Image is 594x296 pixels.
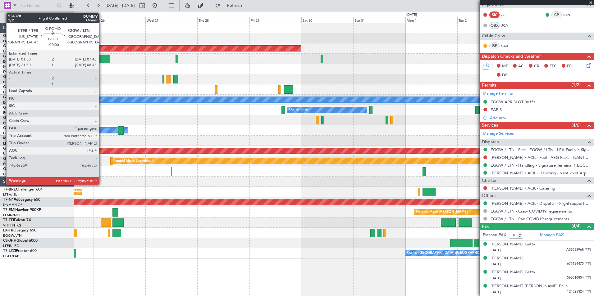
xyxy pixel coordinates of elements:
[3,90,20,95] a: EGSS/STN
[3,85,39,89] a: G-ENRGPraetor 600
[491,107,502,112] div: EAPIS
[3,188,43,191] a: T7-BREChallenger 604
[3,85,18,89] span: G-ENRG
[3,96,16,99] span: G-LEGC
[3,44,18,48] span: G-KGKG
[3,49,22,54] a: EGGW/LTN
[491,283,568,289] div: [PERSON_NAME] [PERSON_NAME] Palin
[490,115,591,120] div: Add new
[3,198,21,202] span: T7-N1960
[3,249,37,253] a: T7-LZZIPraetor 600
[3,172,19,177] a: EGLF/FAB
[483,91,513,97] a: Manage Permits
[249,17,301,23] div: Fri 29
[3,151,22,156] a: UUMO/OSF
[3,137,48,140] a: M-OUSECitation Mustang
[3,218,14,222] span: T7-FFI
[491,290,501,294] span: [DATE]
[301,17,353,23] div: Sat 30
[3,147,43,150] a: G-YFOXFalcon 2000EX
[3,203,22,207] a: DNMM/LOS
[482,177,497,184] span: Charter
[3,96,36,99] a: G-LEGCLegacy 600
[572,223,581,229] span: (4/4)
[145,17,197,23] div: Wed 27
[491,262,501,267] span: [DATE]
[3,59,22,64] a: EGGW/LTN
[289,105,308,114] div: Owner Ibiza
[3,80,22,84] a: EGNR/CEG
[3,75,17,79] span: G-GARE
[3,239,38,243] a: CS-JHHGlobal 6000
[482,122,498,129] span: Services
[3,239,16,243] span: CS-JHH
[405,17,457,23] div: Mon 1
[3,157,54,161] a: G-GAALCessna Citation XLS+
[491,209,572,214] a: EGGW / LTN - Crew COVID19 requirements
[563,12,577,18] a: SJN
[3,167,18,171] span: G-VNOR
[491,248,501,253] span: [DATE]
[457,17,509,23] div: Tue 2
[3,147,17,150] span: G-YFOX
[501,12,515,18] div: - -
[3,65,29,69] a: P4-AUAMD-87
[7,12,67,22] button: All Aircraft
[3,34,16,38] span: G-SPCY
[3,100,22,105] a: EGGW/LTN
[482,82,496,89] span: Permits
[572,122,581,128] span: (4/6)
[482,223,489,230] span: Pax
[3,213,21,218] a: LFMN/NCE
[222,3,248,8] span: Refresh
[3,141,21,146] a: LFMD/CEQ
[502,63,508,70] span: MF
[491,269,535,276] div: [PERSON_NAME] Getty
[482,192,496,200] span: Others
[489,11,500,18] div: SIC
[3,55,40,58] a: G-FOMOGlobal 6000
[491,163,591,168] a: EGGW / LTN - Handling - Signature Terminal 1 EGGW / LTN
[3,233,22,238] a: EGGW/LTN
[491,255,523,262] div: [PERSON_NAME]
[534,63,539,70] span: CR
[502,72,508,78] span: DP
[3,157,17,161] span: G-GAAL
[3,208,41,212] a: T7-EMIHawker 900XP
[3,218,31,222] a: T7-FFIFalcon 7X
[491,216,569,222] a: EGGW / LTN - Pax COVID19 requirements
[3,116,15,120] span: G-SIRS
[3,116,39,120] a: G-SIRSCitation Excel
[353,17,405,23] div: Sun 31
[75,12,86,18] div: [DATE]
[3,162,22,166] a: EGGW/LTN
[489,22,500,29] div: OBX
[3,208,15,212] span: T7-EMI
[3,126,16,130] span: G-LEAX
[567,63,572,70] span: FP
[3,229,36,232] a: LX-TROLegacy 650
[567,261,591,267] span: 677154475 (PP)
[3,249,16,253] span: T7-LZZI
[489,43,500,49] div: ISP
[567,275,591,280] span: 568010854 (PP)
[3,229,16,232] span: LX-TRO
[106,3,135,8] span: [DATE] - [DATE]
[491,155,591,160] a: [PERSON_NAME] / ACK - Fuel - AEG Fuels - NANTUCKET MEMORIAL - [PERSON_NAME] / ACK
[491,276,501,280] span: [DATE]
[3,110,22,115] a: EGGW/LTN
[3,198,40,202] a: T7-N1960Legacy 650
[3,131,22,136] a: EGGW/LTN
[491,99,535,105] div: EGGW ARR SLOT 0615z
[112,156,153,166] div: Planned Maint Dusseldorf
[518,63,524,70] span: AC
[551,11,562,18] div: CP
[94,17,145,23] div: Tue 26
[501,43,515,49] a: SAR
[491,201,591,206] a: [PERSON_NAME] / ACK - Dispatch - FlightSupport Dispatch [GEOGRAPHIC_DATA]
[491,186,555,191] a: [PERSON_NAME] / ACK - Catering
[3,106,39,110] a: G-JAGAPhenom 300
[3,121,19,125] a: EGLF/FAB
[491,170,591,176] a: [PERSON_NAME] / ACK - Handling - Nantucket Arpt Ops [PERSON_NAME] / ACK
[16,15,66,19] span: All Aircraft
